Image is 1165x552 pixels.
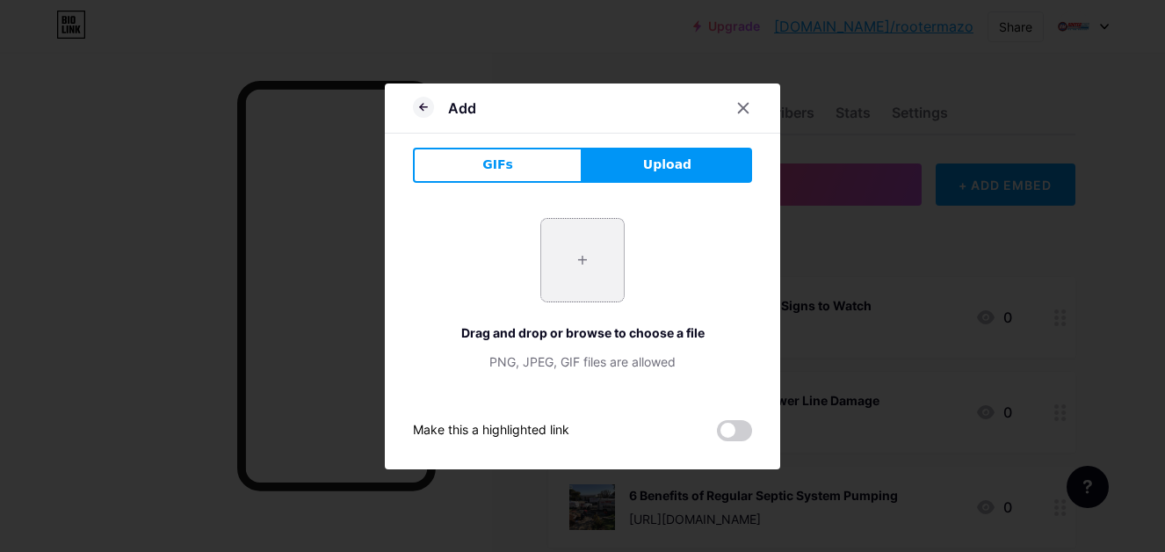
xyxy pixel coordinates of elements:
div: PNG, JPEG, GIF files are allowed [413,352,752,371]
button: GIFs [413,148,582,183]
div: Make this a highlighted link [413,420,569,441]
div: Drag and drop or browse to choose a file [413,323,752,342]
button: Upload [582,148,752,183]
span: Upload [643,156,691,174]
span: GIFs [482,156,513,174]
div: Add [448,98,476,119]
